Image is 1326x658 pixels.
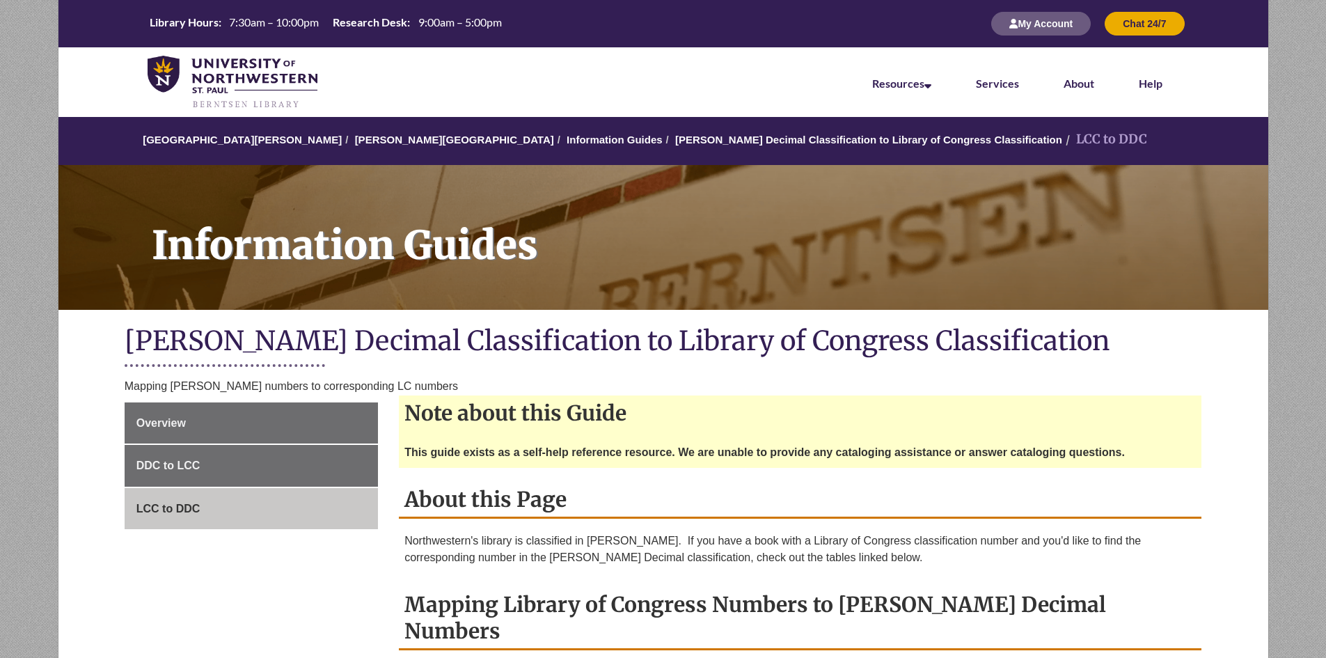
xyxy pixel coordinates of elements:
button: Chat 24/7 [1105,12,1184,36]
span: 9:00am – 5:00pm [418,15,502,29]
span: Mapping [PERSON_NAME] numbers to corresponding LC numbers [125,380,458,392]
a: About [1064,77,1094,90]
a: [GEOGRAPHIC_DATA][PERSON_NAME] [143,134,342,146]
h2: Note about this Guide [399,395,1201,430]
button: My Account [991,12,1091,36]
a: Help [1139,77,1162,90]
img: UNWSP Library Logo [148,56,318,110]
th: Research Desk: [327,15,412,30]
h1: Information Guides [136,165,1268,292]
a: My Account [991,17,1091,29]
h2: About this Page [399,482,1201,519]
a: DDC to LCC [125,445,378,487]
h1: [PERSON_NAME] Decimal Classification to Library of Congress Classification [125,324,1202,361]
span: LCC to DDC [136,503,200,515]
a: LCC to DDC [125,488,378,530]
span: Overview [136,417,186,429]
div: Guide Page Menu [125,402,378,530]
h2: Mapping Library of Congress Numbers to [PERSON_NAME] Decimal Numbers [399,587,1201,650]
a: Resources [872,77,931,90]
span: 7:30am – 10:00pm [229,15,319,29]
a: Information Guides [567,134,663,146]
span: DDC to LCC [136,460,200,471]
a: [PERSON_NAME] Decimal Classification to Library of Congress Classification [675,134,1062,146]
a: Information Guides [58,165,1268,310]
a: Services [976,77,1019,90]
a: Chat 24/7 [1105,17,1184,29]
th: Library Hours: [144,15,223,30]
a: Hours Today [144,15,507,33]
p: Northwestern's library is classified in [PERSON_NAME]. If you have a book with a Library of Congr... [404,533,1196,566]
a: [PERSON_NAME][GEOGRAPHIC_DATA] [355,134,554,146]
a: Overview [125,402,378,444]
li: LCC to DDC [1062,130,1147,150]
table: Hours Today [144,15,507,32]
strong: This guide exists as a self-help reference resource. We are unable to provide any cataloging assi... [404,446,1125,458]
